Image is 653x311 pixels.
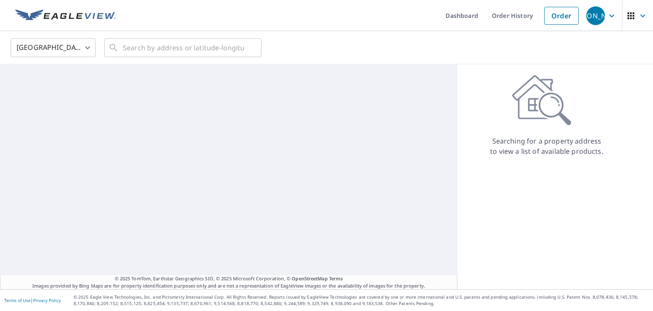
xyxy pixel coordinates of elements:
a: Privacy Policy [33,297,61,303]
span: © 2025 TomTom, Earthstar Geographics SIO, © 2025 Microsoft Corporation, © [115,275,343,282]
div: [GEOGRAPHIC_DATA] [11,36,96,60]
p: Searching for a property address to view a list of available products. [490,136,604,156]
p: © 2025 Eagle View Technologies, Inc. and Pictometry International Corp. All Rights Reserved. Repo... [74,294,649,307]
a: Order [544,7,579,25]
div: [PERSON_NAME] [586,6,605,25]
a: OpenStreetMap [292,275,327,282]
p: | [4,298,61,303]
input: Search by address or latitude-longitude [123,36,244,60]
a: Terms of Use [4,297,31,303]
a: Terms [329,275,343,282]
img: EV Logo [15,9,116,22]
